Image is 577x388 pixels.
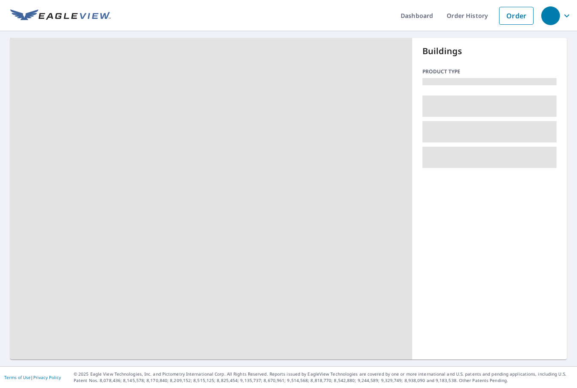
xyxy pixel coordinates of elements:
p: | [4,375,61,380]
p: Buildings [422,45,557,58]
img: EV Logo [10,9,111,22]
a: Privacy Policy [33,374,61,380]
p: © 2025 Eagle View Technologies, Inc. and Pictometry International Corp. All Rights Reserved. Repo... [74,371,573,384]
a: Terms of Use [4,374,31,380]
a: Order [499,7,534,25]
p: Product type [422,68,557,75]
